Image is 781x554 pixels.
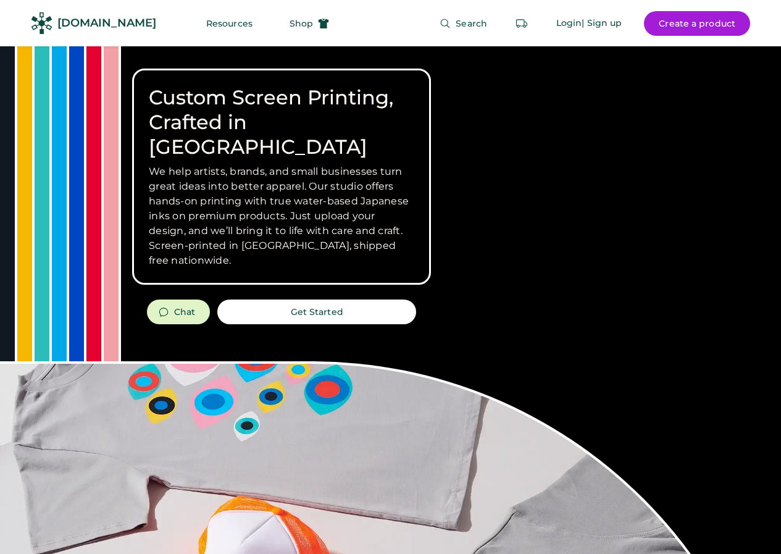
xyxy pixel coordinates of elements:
[456,19,487,28] span: Search
[149,164,414,268] h3: We help artists, brands, and small businesses turn great ideas into better apparel. Our studio of...
[556,17,582,30] div: Login
[582,17,622,30] div: | Sign up
[509,11,534,36] button: Retrieve an order
[57,15,156,31] div: [DOMAIN_NAME]
[217,300,416,324] button: Get Started
[191,11,267,36] button: Resources
[290,19,313,28] span: Shop
[147,300,210,324] button: Chat
[644,11,750,36] button: Create a product
[425,11,502,36] button: Search
[275,11,344,36] button: Shop
[149,85,414,159] h1: Custom Screen Printing, Crafted in [GEOGRAPHIC_DATA]
[31,12,52,34] img: Rendered Logo - Screens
